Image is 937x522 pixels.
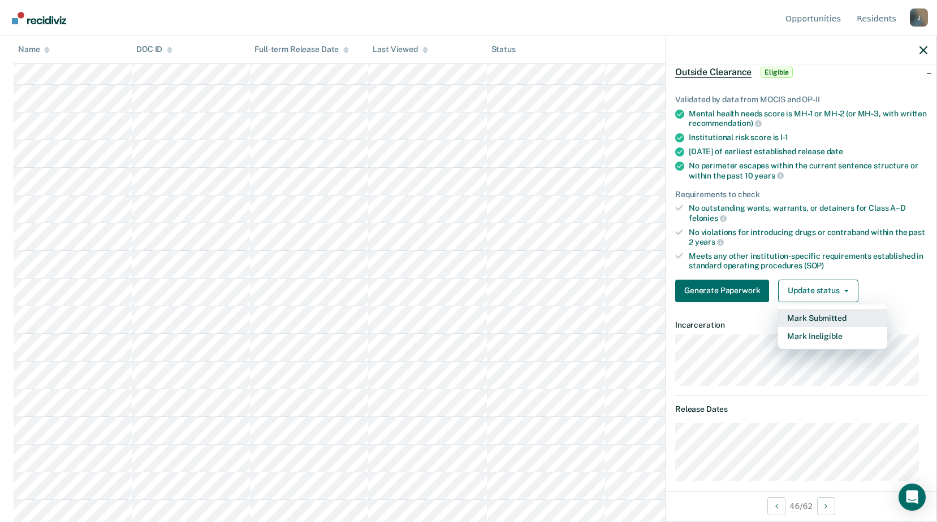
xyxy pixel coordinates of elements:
span: years [695,237,724,246]
div: No perimeter escapes within the current sentence structure or within the past 10 [689,161,927,180]
div: Dropdown Menu [778,304,887,350]
span: recommendation) [689,119,762,128]
span: years [754,171,783,180]
button: Next Opportunity [817,497,835,515]
dt: Release Dates [675,404,927,414]
button: Previous Opportunity [767,497,785,515]
div: Full-term Release Date [254,45,349,55]
div: Validated by data from MOCIS and OP-II [675,95,927,105]
dt: Incarceration [675,320,927,330]
span: Outside Clearance [675,67,752,78]
button: Update status [778,280,858,302]
div: Open Intercom Messenger [899,484,926,511]
div: No violations for introducing drugs or contraband within the past 2 [689,228,927,247]
div: J [910,8,928,27]
div: DOC ID [136,45,172,55]
div: [DATE] of earliest established release [689,147,927,156]
div: Outside ClearanceEligible [666,54,936,90]
div: Status [491,45,516,55]
span: I-1 [780,133,788,142]
div: Name [18,45,50,55]
button: Profile dropdown button [910,8,928,27]
div: Last Viewed [373,45,428,55]
div: Requirements to check [675,190,927,199]
span: (SOP) [804,261,824,270]
div: Meets any other institution-specific requirements established in standard operating procedures [689,251,927,271]
span: Eligible [761,67,793,78]
span: felonies [689,214,727,223]
span: date [827,147,843,156]
div: Institutional risk score is [689,133,927,142]
img: Recidiviz [12,12,66,24]
div: 46 / 62 [666,491,936,521]
button: Mark Submitted [778,309,887,327]
button: Generate Paperwork [675,280,769,302]
div: No outstanding wants, warrants, or detainers for Class A–D [689,203,927,223]
button: Mark Ineligible [778,327,887,345]
div: Mental health needs score is MH-1 or MH-2 (or MH-3, with written [689,109,927,128]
